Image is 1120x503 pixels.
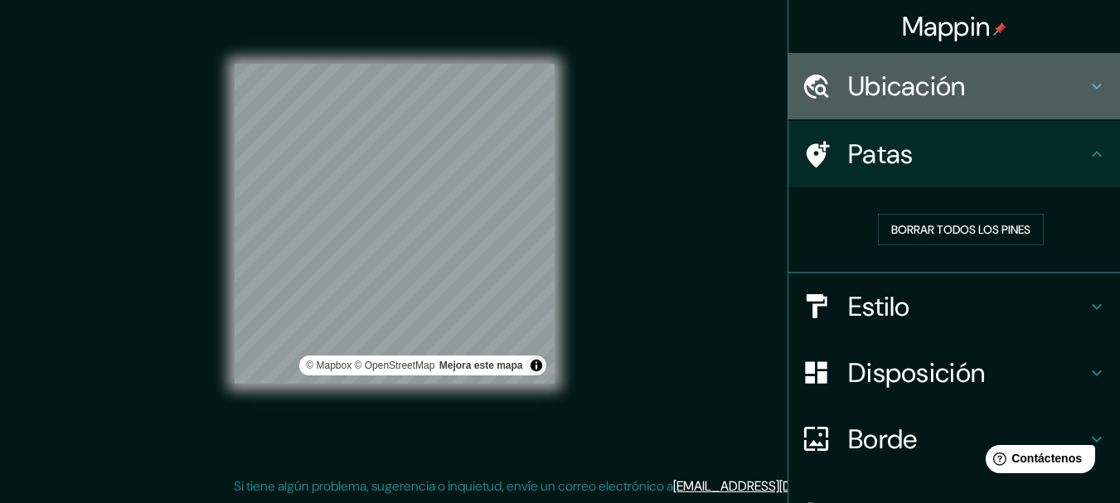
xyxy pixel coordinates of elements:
div: Patas [788,121,1120,187]
font: Patas [848,137,914,172]
font: Mappin [902,9,991,44]
font: Disposición [848,355,985,390]
div: Disposición [788,340,1120,406]
a: Mapbox [306,360,352,371]
a: Map feedback [439,360,523,371]
font: Mejora este mapa [439,360,523,371]
canvas: Mapa [235,64,555,384]
font: Si tiene algún problema, sugerencia o inquietud, envíe un correo electrónico a [234,477,673,495]
div: Estilo [788,273,1120,340]
iframe: Lanzador de widgets de ayuda [972,438,1102,485]
font: © OpenStreetMap [355,360,435,371]
div: Borde [788,406,1120,472]
font: Ubicación [848,69,966,104]
button: Activar o desactivar atribución [526,355,546,375]
img: pin-icon.png [993,22,1006,36]
div: Ubicación [788,53,1120,119]
button: Borrar todos los pines [878,214,1044,245]
font: Borde [848,422,918,457]
font: Estilo [848,289,910,324]
a: Mapa de calles abierto [355,360,435,371]
a: [EMAIL_ADDRESS][DOMAIN_NAME] [673,477,878,495]
font: Borrar todos los pines [891,222,1030,237]
font: © Mapbox [306,360,352,371]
